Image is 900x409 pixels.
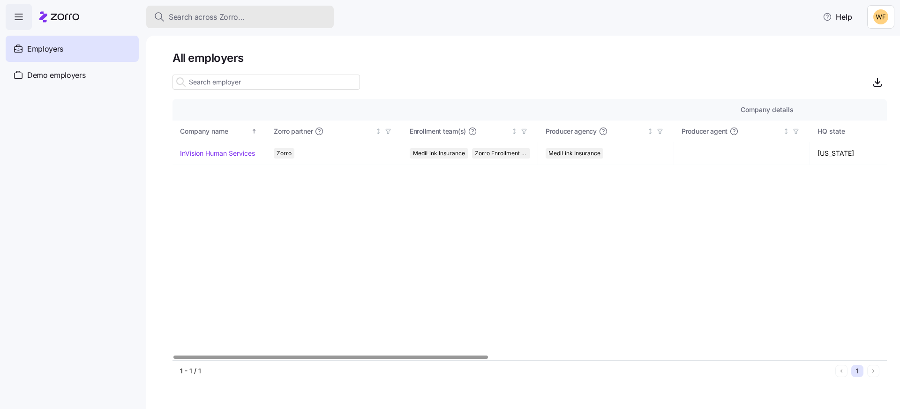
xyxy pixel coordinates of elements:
input: Search employer [172,75,360,90]
span: Help [823,11,852,23]
div: Sorted ascending [251,128,257,135]
th: Producer agencyNot sorted [538,121,674,142]
span: Producer agent [682,127,727,136]
span: Zorro Enrollment Team [475,148,528,159]
th: Zorro partnerNot sorted [266,121,402,142]
span: Producer agency [546,127,597,136]
div: Not sorted [511,128,517,135]
span: Zorro [277,148,292,159]
button: Help [815,8,860,26]
button: Previous page [835,365,847,377]
span: Employers [27,43,63,55]
h1: All employers [172,51,887,65]
th: Enrollment team(s)Not sorted [402,121,538,142]
span: Demo employers [27,69,86,81]
a: Employers [6,36,139,62]
a: InVision Human Services [180,149,255,158]
div: Not sorted [375,128,382,135]
button: 1 [851,365,863,377]
button: Search across Zorro... [146,6,334,28]
span: Enrollment team(s) [410,127,466,136]
span: Zorro partner [274,127,313,136]
th: Producer agentNot sorted [674,121,810,142]
div: Company name [180,126,249,136]
div: Not sorted [647,128,653,135]
div: Not sorted [783,128,789,135]
th: Company nameSorted ascending [172,121,266,142]
span: Search across Zorro... [169,11,245,23]
span: MediLink Insurance [548,148,600,159]
span: MediLink Insurance [413,148,465,159]
a: Demo employers [6,62,139,88]
img: 8adafdde462ffddea829e1adcd6b1844 [873,9,888,24]
button: Next page [867,365,879,377]
div: 1 - 1 / 1 [180,366,832,376]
